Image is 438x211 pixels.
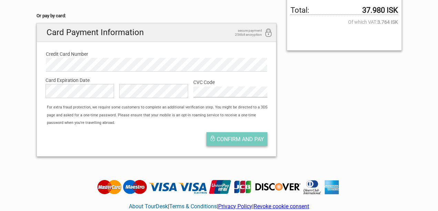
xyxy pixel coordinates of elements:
[193,78,267,86] label: CVC Code
[362,7,398,14] strong: 37.980 ISK
[254,203,309,210] a: Revoke cookie consent
[37,12,277,20] h5: Or pay by card:
[217,136,264,143] span: Confirm and pay
[291,18,398,26] span: Of which VAT:
[10,12,78,18] p: We're away right now. Please check back later!
[79,11,88,19] button: Open LiveChat chat widget
[218,203,252,210] a: Privacy Policy
[291,7,398,14] span: Total to be paid
[377,18,398,26] strong: 3.764 ISK
[169,203,217,210] a: Terms & Conditions
[43,104,276,127] div: For extra fraud protection, we require some customers to complete an additional verification step...
[95,179,343,195] img: Tourdesk accepts
[45,76,268,84] label: Card Expiration Date
[206,132,267,146] button: Confirm and pay
[129,203,168,210] a: About TourDesk
[37,23,276,42] h2: Card Payment Information
[264,29,273,38] i: 256bit encryption
[227,29,262,37] span: secure payment 256bit encryption
[46,50,267,58] label: Credit Card Number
